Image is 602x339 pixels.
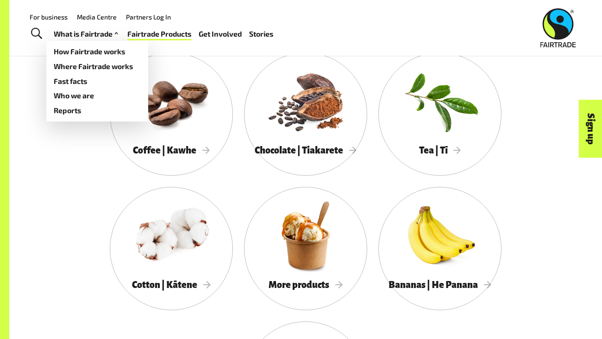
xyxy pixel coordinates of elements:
[46,103,148,118] a: Reports
[244,52,367,176] a: Chocolate | Tiakarete
[540,8,576,47] img: Fairtrade Australia New Zealand logo
[30,13,68,21] a: For business
[249,27,273,41] a: Stories
[255,145,357,155] span: Chocolate | Tiakarete
[269,280,343,290] span: More products
[244,187,367,310] a: More products
[110,52,233,176] a: Coffee | Kawhe
[77,13,117,21] a: Media Centre
[46,89,148,103] a: Who we are
[127,27,191,41] a: Fairtrade Products
[419,145,461,155] span: Tea | Tī
[110,187,233,310] a: Cotton | Kātene
[378,187,502,310] a: Bananas | He Panana
[46,74,148,89] a: Fast facts
[133,145,210,155] span: Coffee | Kawhe
[389,280,491,290] span: Bananas | He Panana
[199,27,242,41] a: Get Involved
[25,22,48,45] a: Toggle Search
[126,13,171,21] a: Partners Log In
[54,27,120,41] a: What is Fairtrade
[46,44,148,59] a: How Fairtrade works
[132,280,211,290] span: Cotton | Kātene
[46,59,148,74] a: Where Fairtrade works
[378,52,502,176] a: Tea | Tī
